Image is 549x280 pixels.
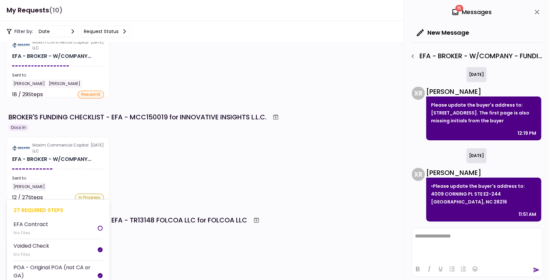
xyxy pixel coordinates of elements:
div: 12 / 27 Steps [12,194,43,201]
button: Bold [412,264,423,273]
h1: My Requests [7,4,63,17]
div: In Progress [75,194,104,201]
div: No Files [13,230,48,236]
img: Partner logo [12,42,30,48]
div: Docs In [9,124,29,131]
div: [PERSON_NAME] [48,79,82,88]
img: Partner logo [12,145,30,151]
div: [DATE] [466,67,486,82]
div: Messages [451,7,492,17]
button: Archive workflow [270,111,282,123]
div: EFA - BROKER - W/COMPANY - FUNDING CHECKLIST - Dealer's Final Invoice [407,51,542,62]
div: [DATE] [12,142,104,154]
span: (10) [49,4,63,17]
button: Request status [81,26,130,37]
div: [PERSON_NAME] [12,183,46,191]
div: 18 / 29 Steps [12,91,43,98]
div: X R [412,168,425,181]
div: No Files [13,251,49,258]
div: EFA Contract [13,220,48,228]
p: Please update the buyer's address to: [STREET_ADDRESS]. The first page is also missing initials f... [431,101,536,125]
div: X R [412,87,425,100]
button: Italic [423,264,435,273]
div: Sent to: [12,175,104,181]
div: 11:51 AM [519,210,536,218]
button: Archive workflow [250,214,262,226]
div: Voided Check [13,242,49,250]
div: BROKER'S FUNDING CHECKLIST - EFA - MCC150019 for INNOVATIVE INSIGHTS L.L.C. [9,112,266,122]
p: •Please update the buyer's address to: 4009 CORNING PL STE E2-244 [GEOGRAPHIC_DATA], NC 28216 [431,182,536,206]
div: [PERSON_NAME] [426,87,541,96]
div: [DATE] [12,39,104,51]
div: date [39,28,50,35]
div: Sent to: [12,72,104,78]
span: 15 [455,5,463,11]
div: [PERSON_NAME] [426,168,541,178]
button: Numbered list [458,264,469,273]
button: date [36,26,78,37]
div: Maxim Commercial Capital LLC [32,39,91,51]
iframe: Rich Text Area [412,228,542,261]
div: resubmit [78,91,104,98]
button: Bullet list [446,264,458,273]
button: Emojis [469,264,480,273]
div: [PERSON_NAME] [12,79,46,88]
div: BROKER'S FUNDING CHECKLIST - EFA - TR13148 FOLCOA LLC for FOLCOA LLC [9,215,247,225]
div: Filter by: [7,26,130,37]
div: 12:19 PM [518,129,536,137]
div: EFA - BROKER - W/COMPANY - FUNDING CHECKLIST [12,155,91,163]
button: close [531,7,542,18]
button: send [533,267,539,273]
div: POA - Original POA (not CA or GA) [13,263,98,280]
div: EFA - BROKER - W/COMPANY - FUNDING CHECKLIST [12,52,91,60]
div: [DATE] [466,148,486,163]
button: New Message [412,24,474,41]
button: Underline [435,264,446,273]
div: Maxim Commercial Capital LLC [32,142,91,154]
div: 27 required steps [13,206,103,214]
